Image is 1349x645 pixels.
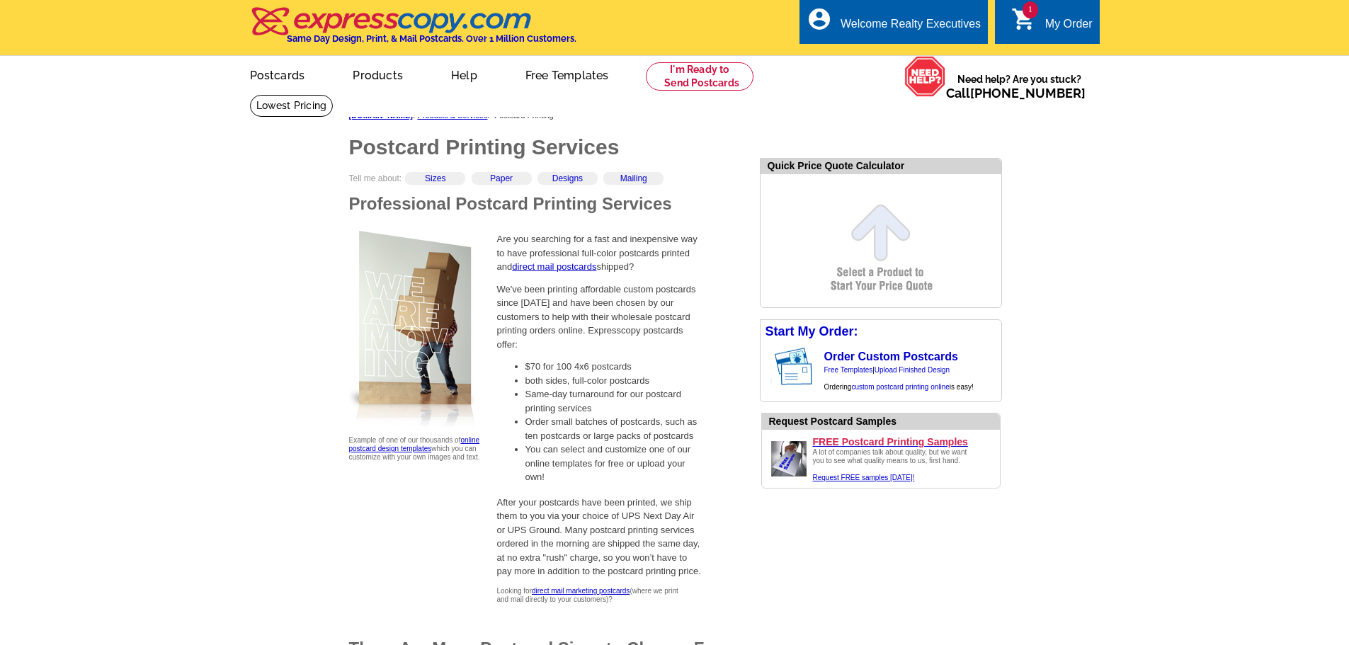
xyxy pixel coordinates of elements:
p: After your postcards have been printed, we ship them to you via your choice of UPS Next Day Air o... [497,496,702,578]
p: Looking for (where we print and mail directly to your customers)? [497,587,682,604]
img: Upload a design ready to be printed [768,438,810,480]
a: Designs [552,173,583,183]
div: Welcome Realty Executives [841,18,981,38]
img: background image for postcard [761,343,772,390]
a: direct mail postcards [512,261,596,272]
div: Start My Order: [761,320,1001,343]
li: both sides, full-color postcards [525,374,702,388]
a: Request FREE samples [DATE]! [813,474,915,481]
a: Help [428,57,500,91]
a: custom postcard printing online [851,383,949,391]
a: FREE Postcard Printing Samples [813,435,994,448]
span: Call [946,86,1086,101]
div: Request Postcard Samples [769,414,1000,429]
p: We've been printing affordable custom postcards since [DATE] and have been chosen by our customer... [497,282,702,352]
i: shopping_cart [1011,6,1037,32]
a: [PHONE_NUMBER] [970,86,1086,101]
a: Same Day Design, Print, & Mail Postcards. Over 1 Million Customers. [250,17,576,44]
i: account_circle [807,6,832,32]
p: Are you searching for a fast and inexpensive way to have professional full-color postcards printe... [497,232,702,274]
a: Free Templates [824,366,873,374]
div: A lot of companies talk about quality, but we want you to see what quality means to us, first hand. [813,448,976,482]
h1: Postcard Printing Services [349,137,746,158]
li: $70 for 100 4x6 postcards [525,360,702,374]
a: Postcards [227,57,328,91]
a: Sizes [425,173,445,183]
a: Upload Finished Design [875,366,950,374]
a: Mailing [620,173,647,183]
a: online postcard design templates [349,436,480,452]
li: You can select and customize one of our online templates for free or upload your own! [525,443,702,484]
a: Order Custom Postcards [824,350,958,363]
div: Tell me about: [349,172,746,195]
a: 1 shopping_cart My Order [1011,16,1093,33]
li: Same-day turnaround for our postcard printing services [525,387,702,415]
span: | Ordering is easy! [824,366,974,391]
span: Need help? Are you stuck? [946,72,1093,101]
div: Quick Price Quote Calculator [761,159,1001,174]
h2: Professional Postcard Printing Services [349,195,746,212]
a: Free Templates [503,57,632,91]
img: example of postcard printing featuring a moving theme [349,224,483,436]
a: direct mail marketing postcards [532,587,630,595]
div: My Order [1045,18,1093,38]
h4: Same Day Design, Print, & Mail Postcards. Over 1 Million Customers. [287,33,576,44]
span: Example of one of our thousands of which you can customize with your own images and text. [349,436,480,461]
a: Paper [490,173,513,183]
img: post card showing stamp and address area [772,343,822,390]
li: Order small batches of postcards, such as ten postcards or large packs of postcards [525,415,702,443]
a: Products [330,57,426,91]
span: 1 [1023,1,1038,18]
img: help [904,56,946,97]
